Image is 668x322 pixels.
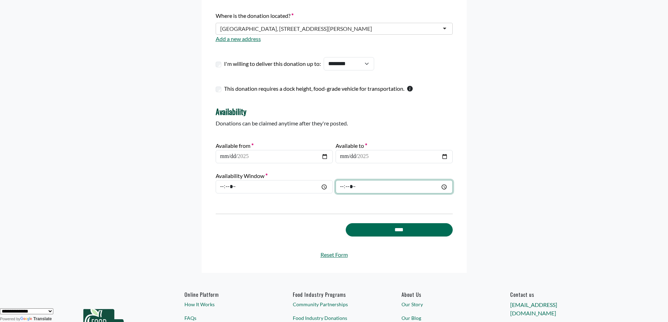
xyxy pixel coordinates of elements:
a: Add a new address [216,35,261,42]
a: Translate [20,316,52,321]
h6: Contact us [510,291,592,297]
label: Available to [336,142,367,150]
p: Donations can be claimed anytime after they're posted. [216,119,453,128]
div: [GEOGRAPHIC_DATA], [STREET_ADDRESS][PERSON_NAME] [220,25,372,32]
img: Google Translate [20,317,33,322]
a: About Us [402,291,484,297]
h6: Food Industry Programs [293,291,375,297]
label: Available from [216,142,254,150]
label: This donation requires a dock height, food-grade vehicle for transportation. [224,84,404,93]
svg: This checkbox should only be used by warehouses donating more than one pallet of product. [407,86,413,91]
h6: Online Platform [184,291,266,297]
label: I'm willing to deliver this donation up to: [224,60,321,68]
a: How It Works [184,301,266,308]
a: Community Partnerships [293,301,375,308]
a: Reset Form [216,251,453,259]
h4: Availability [216,107,453,116]
label: Availability Window [216,172,268,180]
a: Our Story [402,301,484,308]
a: [EMAIL_ADDRESS][DOMAIN_NAME] [510,301,557,316]
label: Where is the donation located? [216,12,293,20]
